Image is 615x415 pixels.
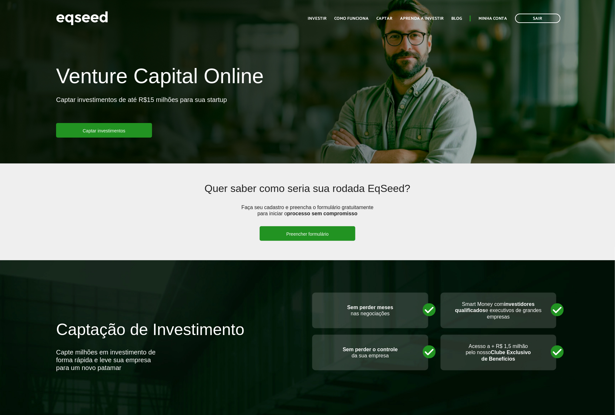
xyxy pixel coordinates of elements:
p: Faça seu cadastro e preencha o formulário gratuitamente para iniciar o [239,204,375,226]
p: Acesso a + R$ 1,5 milhão pelo nosso [447,343,550,362]
a: Preencher formulário [260,226,355,241]
strong: investidores qualificados [455,301,535,313]
a: Sair [515,14,561,23]
p: da sua empresa [319,346,421,359]
strong: Sem perder meses [347,305,393,310]
a: Minha conta [479,17,507,21]
a: Aprenda a investir [400,17,444,21]
h1: Venture Capital Online [56,65,264,91]
a: Captar investimentos [56,123,152,138]
strong: processo sem compromisso [287,211,358,216]
a: Investir [308,17,326,21]
div: Capte milhões em investimento de forma rápida e leve sua empresa para um novo patamar [56,348,160,372]
p: nas negociações [319,304,421,317]
img: EqSeed [56,10,108,27]
a: Blog [451,17,462,21]
strong: Clube Exclusivo de Benefícios [481,350,531,361]
h2: Quer saber como seria sua rodada EqSeed? [107,183,508,204]
a: Como funciona [334,17,369,21]
strong: Sem perder o controle [343,347,398,352]
a: Captar [376,17,392,21]
p: Smart Money com e executivos de grandes empresas [447,301,550,320]
p: Captar investimentos de até R$15 milhões para sua startup [56,96,227,123]
h2: Captação de Investimento [56,321,302,348]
